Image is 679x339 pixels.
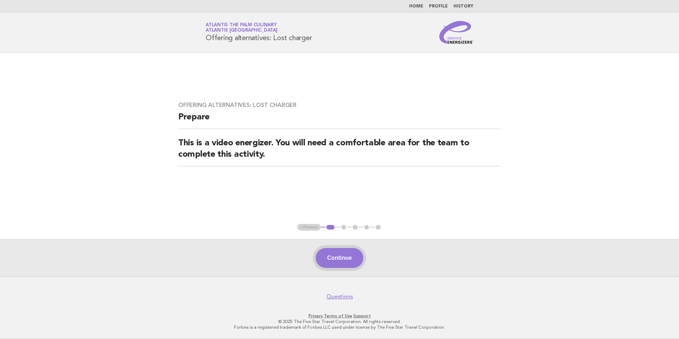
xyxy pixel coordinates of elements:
a: Profile [429,4,448,9]
p: Forbes is a registered trademark of Forbes LLC used under license by The Five Star Travel Corpora... [122,324,557,330]
p: © 2025 The Five Star Travel Corporation. All rights reserved. [122,319,557,324]
button: 1 [325,224,336,231]
a: Support [353,313,371,318]
h2: Prepare [178,112,501,129]
img: Service Energizers [439,21,473,44]
span: Atlantis [GEOGRAPHIC_DATA] [206,28,277,33]
a: Atlantis The Palm CulinaryAtlantis [GEOGRAPHIC_DATA] [206,23,277,33]
a: History [453,4,473,9]
a: Questions [326,293,353,300]
a: Terms of Use [324,313,352,318]
h2: This is a video energizer. You will need a comfortable area for the team to complete this activity. [178,138,501,166]
a: Home [409,4,423,9]
h3: Offering alternatives: Lost charger [178,102,501,109]
h1: Offering alternatives: Lost charger [206,23,312,42]
button: Continue [316,248,363,268]
p: · · [122,313,557,319]
a: Privacy [309,313,323,318]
